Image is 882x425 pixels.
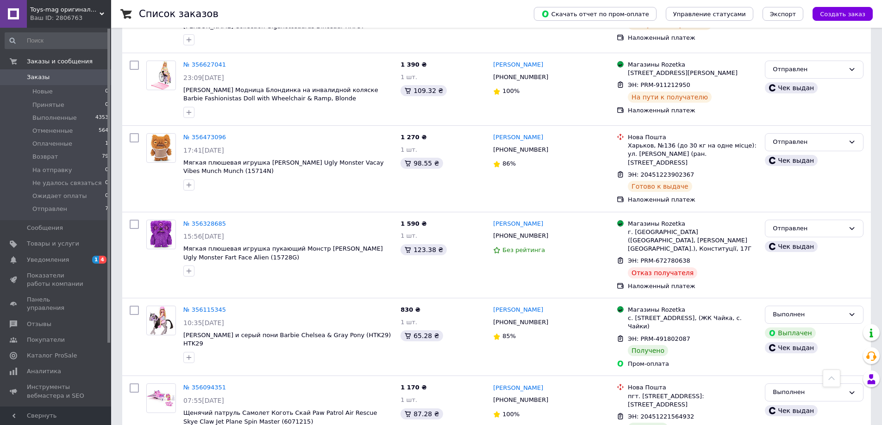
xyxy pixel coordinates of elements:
span: Выполненные [32,114,77,122]
span: Экспорт [770,11,796,18]
img: Фото товару [150,220,173,249]
a: Фото товару [146,306,176,335]
span: Каталог ProSale [27,351,77,360]
span: [PHONE_NUMBER] [493,146,548,153]
span: Товары и услуги [27,240,79,248]
img: Фото товару [150,134,173,162]
span: Не удалось связаться [32,179,101,187]
span: Щенячий патруль Самолет Коготь Скай Paw Patrol Air Rescue Skye Claw Jet Plane Spin Master (6071215) [183,409,377,425]
div: Наложенный платеж [628,196,757,204]
button: Скачать отчет по пром-оплате [534,7,657,21]
span: [PHONE_NUMBER] [493,74,548,80]
span: ЭН: PRM-672780638 [628,257,690,264]
div: 98.55 ₴ [400,158,443,169]
span: 564 [99,127,108,135]
a: [PERSON_NAME] и серый пони ​Barbie Chelsea & Gray Pony (HTK29) HTK29 [183,332,391,347]
div: с. [STREET_ADDRESS], (ЖК Чайка, с. Чайки) [628,314,757,331]
span: Мягкая плюшевая игрушка [PERSON_NAME] Ugly Monster Vacay Vibes Munch Munch (15714N) [183,159,384,175]
span: 1 [105,140,108,148]
button: Создать заказ [813,7,873,21]
div: Отправлен [773,224,844,234]
span: [PERSON_NAME] Модница Блондинка на инвалидной коляске Barbie Fashionistas Doll with Wheelchair & ... [183,86,378,102]
span: Принятые [32,101,64,109]
span: Отправлен [32,205,67,213]
a: Фото товару [146,61,176,90]
a: [PERSON_NAME] [493,220,543,228]
span: 1 шт. [400,319,417,326]
span: Новые [32,87,53,96]
a: Фото товару [146,383,176,413]
span: Сообщения [27,224,63,232]
a: № 356473096 [183,134,226,141]
a: № 356627041 [183,61,226,68]
span: 1 шт. [400,74,417,80]
span: Покупатели [27,336,65,344]
span: 17:41[DATE] [183,147,224,154]
a: Динозавр Гигантозавр Мир Юрского Периода Jurassic World [PERSON_NAME] Collection Giganotosaurus D... [183,14,374,30]
span: 4 [99,256,106,264]
span: 1 590 ₴ [400,220,426,227]
a: [PERSON_NAME] [493,306,543,314]
span: [PHONE_NUMBER] [493,319,548,326]
a: Фото товару [146,220,176,249]
a: [PERSON_NAME] [493,61,543,69]
div: Отказ получателя [628,267,697,278]
div: Чек выдан [765,241,818,252]
img: Фото товару [149,306,174,335]
div: Выполнен [773,310,844,320]
img: Фото товару [151,61,171,90]
a: Фото товару [146,133,176,163]
span: ЭН: 20451223902367 [628,171,694,178]
div: Выполнен [773,388,844,397]
div: Выплачен [765,327,815,339]
span: Скачать отчет по пром-оплате [541,10,649,18]
span: Аналитика [27,367,61,376]
span: Заказы и сообщения [27,57,93,66]
a: Мягкая плюшевая игрушка пукающий Монстр [PERSON_NAME] Ugly Monster Fart Face Alien (15728G) [183,245,383,261]
div: Готово к выдаче [628,181,692,192]
a: Создать заказ [803,10,873,17]
span: 1 390 ₴ [400,61,426,68]
span: Ожидает оплаты [32,192,87,200]
div: 87.28 ₴ [400,408,443,419]
span: 4353 [95,114,108,122]
span: 0 [105,192,108,200]
div: Чек выдан [765,155,818,166]
span: 830 ₴ [400,306,420,313]
span: Отмененные [32,127,73,135]
div: Магазины Rozetka [628,61,757,69]
a: № 356328685 [183,220,226,227]
span: Отзывы [27,320,51,328]
span: На отправку [32,166,72,174]
span: 1 шт. [400,146,417,153]
div: 109.32 ₴ [400,85,447,96]
div: Наложенный платеж [628,282,757,290]
span: Без рейтинга [502,246,545,253]
div: г. [GEOGRAPHIC_DATA] ([GEOGRAPHIC_DATA], [PERSON_NAME][GEOGRAPHIC_DATA].), Конституції, 17Г [628,228,757,253]
span: 1 170 ₴ [400,384,426,391]
span: 1 шт. [400,232,417,239]
div: Получено [628,345,668,356]
img: Фото товару [147,390,175,407]
a: [PERSON_NAME] [493,384,543,393]
span: 0 [105,101,108,109]
span: 85% [502,333,516,339]
span: Инструменты вебмастера и SEO [27,383,86,400]
div: Магазины Rozetka [628,306,757,314]
span: 1 270 ₴ [400,134,426,141]
a: [PERSON_NAME] [493,133,543,142]
span: 100% [502,87,519,94]
span: Возврат [32,153,58,161]
span: Toys-mag оригинальные игрушки [30,6,100,14]
span: 15:56[DATE] [183,233,224,240]
span: 10:35[DATE] [183,319,224,326]
div: Наложенный платеж [628,106,757,115]
div: Отправлен [773,65,844,74]
span: Уведомления [27,256,69,264]
span: ЭН: PRM-491802087 [628,335,690,342]
span: 86% [502,160,516,167]
span: 7 [105,205,108,213]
